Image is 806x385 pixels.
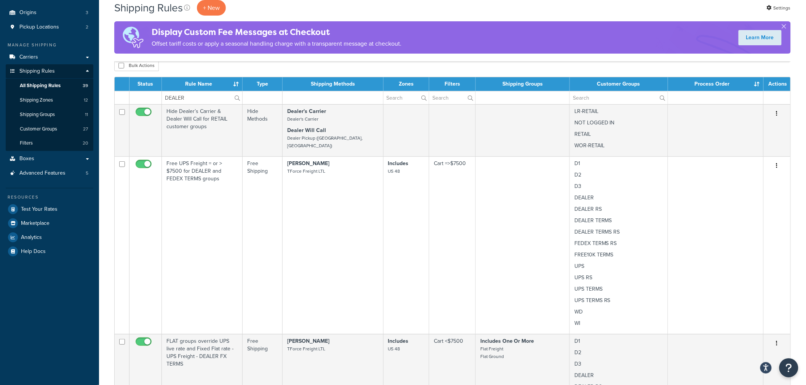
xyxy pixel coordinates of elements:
li: Customer Groups [6,122,93,136]
small: US 48 [388,345,400,352]
li: Shipping Zones [6,93,93,107]
a: Origins 3 [6,6,93,20]
td: Hide Methods [243,104,283,156]
strong: Dealer Will Call [287,126,326,134]
a: Pickup Locations 2 [6,20,93,34]
h4: Display Custom Fee Messages at Checkout [152,26,401,38]
li: Filters [6,136,93,150]
strong: Dealer's Carrier [287,107,326,115]
a: Learn More [739,30,782,45]
span: 12 [84,97,88,103]
div: Resources [6,194,93,200]
span: Test Your Rates [21,206,58,213]
li: Boxes [6,152,93,166]
p: FREE10K TERMS [574,251,663,259]
p: NOT LOGGED IN [574,119,663,127]
span: Shipping Groups [20,111,55,118]
a: Test Your Rates [6,202,93,216]
th: Actions [764,77,790,91]
a: Filters 20 [6,136,93,150]
p: DEALER RS [574,205,663,213]
small: US 48 [388,168,400,175]
td: LR-RETAIL [570,104,668,156]
strong: [PERSON_NAME] [287,337,329,345]
strong: Includes [388,337,409,345]
li: Origins [6,6,93,20]
p: D3 [574,183,663,190]
span: Origins [19,10,37,16]
span: Pickup Locations [19,24,59,30]
span: Shipping Rules [19,68,55,75]
p: WD [574,308,663,316]
input: Search [162,91,242,104]
p: DEALER [574,372,663,379]
td: Free Shipping [243,156,283,334]
p: UPS [574,262,663,270]
p: DEALER [574,194,663,202]
span: Help Docs [21,248,46,255]
a: Help Docs [6,245,93,258]
span: Boxes [19,156,34,162]
span: 11 [85,111,88,118]
strong: Includes [388,159,409,167]
span: Shipping Zones [20,97,53,103]
small: Flat Freight Flat Ground [480,345,504,360]
small: Dealer's Carrier [287,116,318,123]
span: Customer Groups [20,126,57,132]
p: Offset tariff costs or apply a seasonal handling charge with a transparent message at checkout. [152,38,401,49]
a: Settings [767,3,791,13]
span: 3 [86,10,88,16]
th: Customer Groups [570,77,668,91]
span: 2 [86,24,88,30]
li: All Shipping Rules [6,79,93,93]
button: Bulk Actions [114,60,159,71]
a: Advanced Features 5 [6,166,93,180]
a: Customer Groups 27 [6,122,93,136]
input: Search [429,91,475,104]
small: TForce Freight LTL [287,345,325,352]
input: Search [570,91,668,104]
a: Shipping Zones 12 [6,93,93,107]
a: All Shipping Rules 39 [6,79,93,93]
td: Hide Dealer’s Carrier & Dealer Will Call for RETAIL customer groups [162,104,243,156]
td: Free UPS Freight = or > $7500 for DEALER and FEDEX TERMS groups [162,156,243,334]
th: Zones [384,77,430,91]
p: UPS TERMS [574,285,663,293]
p: DEALER TERMS RS [574,228,663,236]
small: Dealer Pickup ([GEOGRAPHIC_DATA], [GEOGRAPHIC_DATA]) [287,135,363,149]
li: Advanced Features [6,166,93,180]
p: UPS RS [574,274,663,282]
div: Manage Shipping [6,42,93,48]
a: Carriers [6,50,93,64]
th: Type [243,77,283,91]
a: Shipping Rules [6,64,93,78]
input: Search [384,91,429,104]
td: D1 [570,156,668,334]
p: FEDEX TERMS RS [574,240,663,247]
span: 39 [83,83,88,89]
p: WI [574,320,663,327]
span: Carriers [19,54,38,60]
span: Analytics [21,234,42,241]
th: Filters [429,77,476,91]
button: Open Resource Center [779,358,798,377]
img: duties-banner-06bc72dcb5fe05cb3f9472aba00be2ae8eb53ab6f0d8bb03d382ba314ac3c341.png [114,21,152,54]
span: Marketplace [21,220,50,227]
li: Shipping Rules [6,64,93,151]
p: D2 [574,349,663,356]
td: Cart =>$7500 [429,156,476,334]
strong: Includes One Or More [480,337,534,345]
li: Pickup Locations [6,20,93,34]
span: 27 [83,126,88,132]
span: 5 [86,170,88,177]
a: Shipping Groups 11 [6,108,93,122]
th: Rule Name : activate to sort column ascending [162,77,243,91]
a: Analytics [6,231,93,244]
th: Shipping Groups [476,77,570,91]
p: D3 [574,360,663,368]
p: WOR-RETAIL [574,142,663,150]
p: DEALER TERMS [574,217,663,224]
